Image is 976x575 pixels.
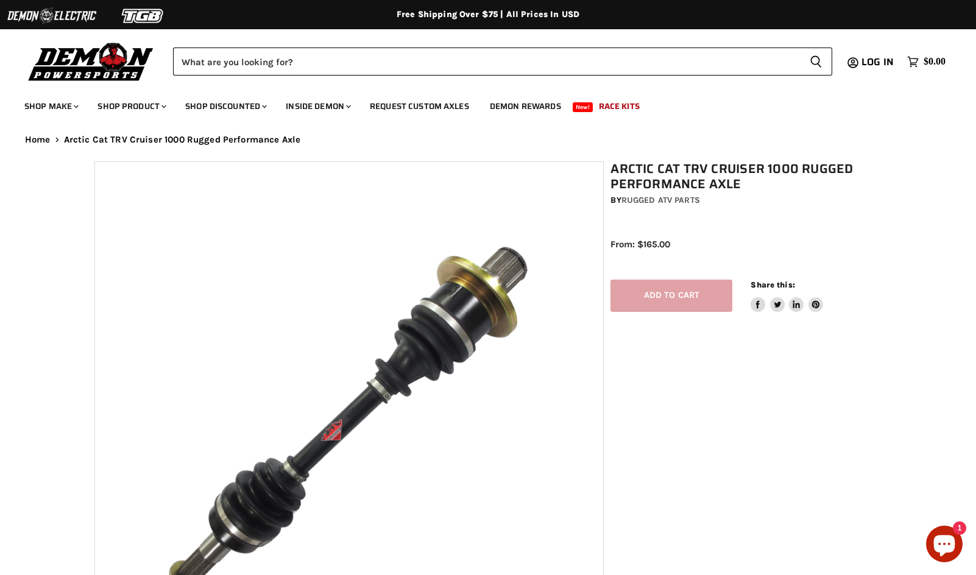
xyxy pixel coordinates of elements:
[1,135,975,145] nav: Breadcrumbs
[25,135,51,145] a: Home
[610,194,888,207] div: by
[924,56,946,68] span: $0.00
[861,54,894,69] span: Log in
[173,48,832,76] form: Product
[901,53,952,71] a: $0.00
[15,94,86,119] a: Shop Make
[15,89,942,119] ul: Main menu
[481,94,570,119] a: Demon Rewards
[751,280,823,312] aside: Share this:
[590,94,649,119] a: Race Kits
[277,94,358,119] a: Inside Demon
[621,195,700,205] a: Rugged ATV Parts
[24,40,158,83] img: Demon Powersports
[800,48,832,76] button: Search
[610,239,670,250] span: From: $165.00
[751,280,794,289] span: Share this:
[64,135,301,145] span: Arctic Cat TRV Cruiser 1000 Rugged Performance Axle
[97,4,189,27] img: TGB Logo 2
[361,94,478,119] a: Request Custom Axles
[88,94,174,119] a: Shop Product
[573,102,593,112] span: New!
[6,4,97,27] img: Demon Electric Logo 2
[922,526,966,565] inbox-online-store-chat: Shopify online store chat
[173,48,800,76] input: Search
[176,94,274,119] a: Shop Discounted
[1,9,975,20] div: Free Shipping Over $75 | All Prices In USD
[856,57,901,68] a: Log in
[610,161,888,192] h1: Arctic Cat TRV Cruiser 1000 Rugged Performance Axle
